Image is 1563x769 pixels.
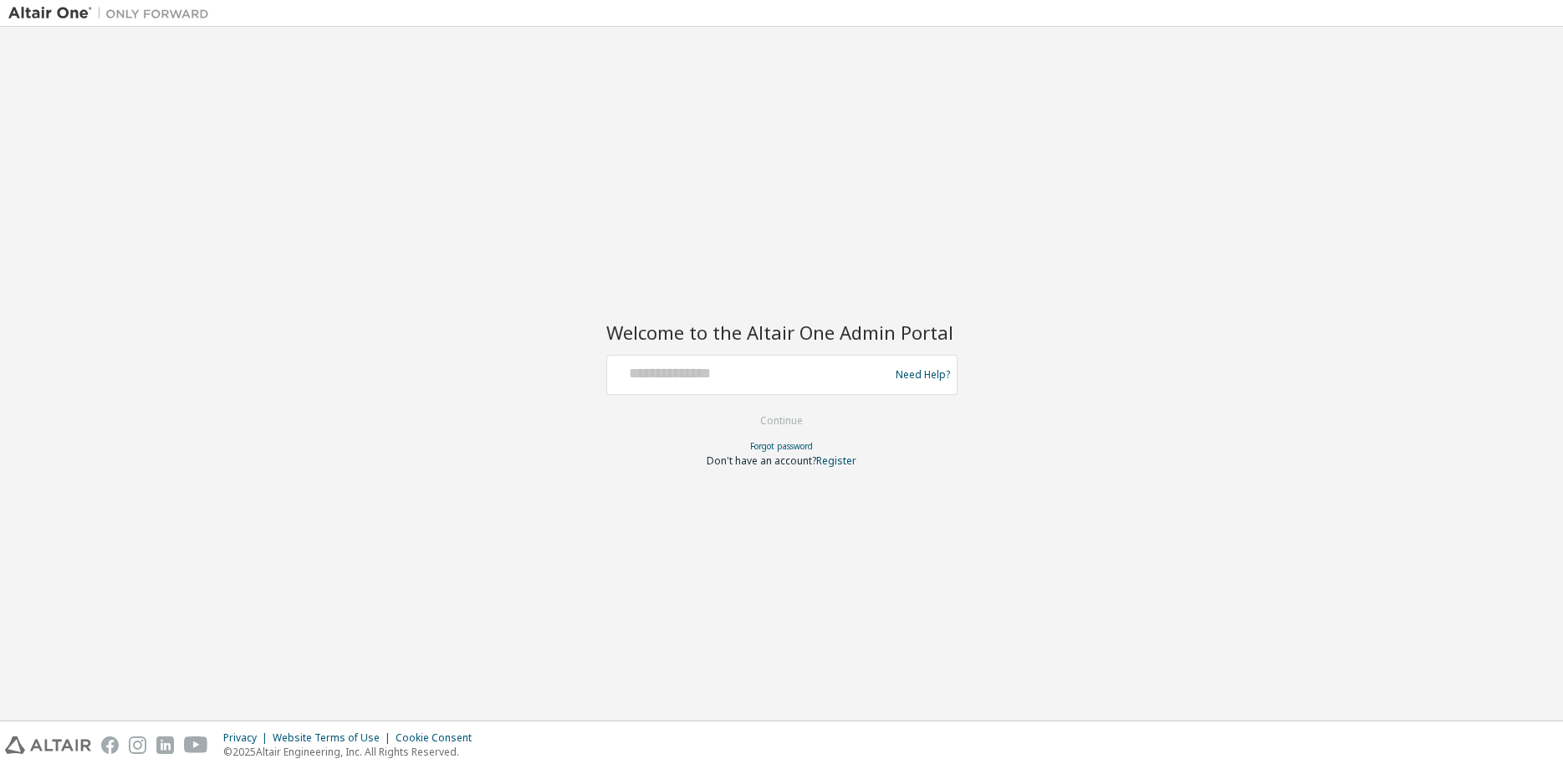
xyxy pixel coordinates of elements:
img: linkedin.svg [156,736,174,754]
img: altair_logo.svg [5,736,91,754]
a: Forgot password [750,440,813,452]
div: Privacy [223,731,273,745]
img: Altair One [8,5,217,22]
img: youtube.svg [184,736,208,754]
a: Register [816,454,856,468]
img: facebook.svg [101,736,119,754]
a: Need Help? [896,374,950,375]
p: © 2025 Altair Engineering, Inc. All Rights Reserved. [223,745,482,759]
div: Website Terms of Use [273,731,396,745]
img: instagram.svg [129,736,146,754]
div: Cookie Consent [396,731,482,745]
span: Don't have an account? [707,454,816,468]
h2: Welcome to the Altair One Admin Portal [606,320,958,344]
